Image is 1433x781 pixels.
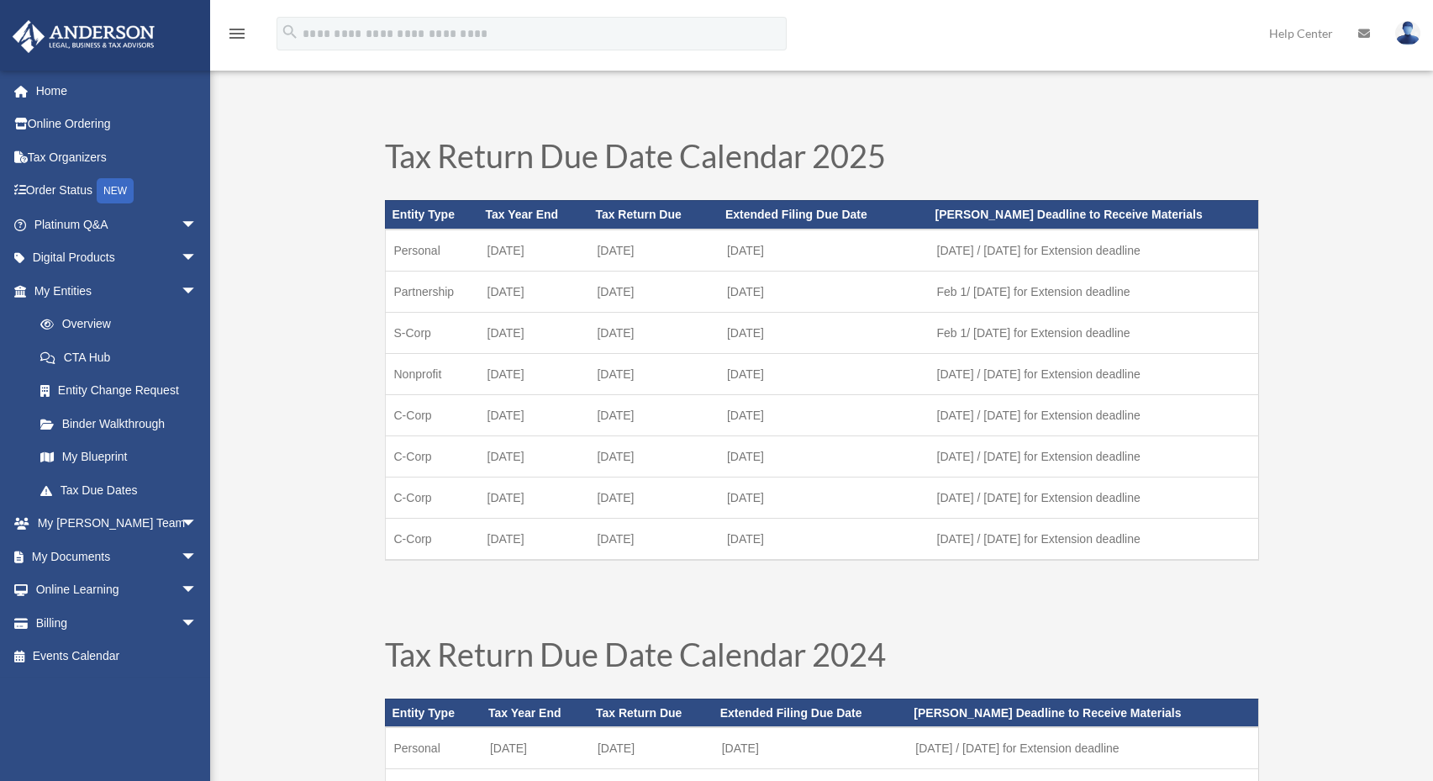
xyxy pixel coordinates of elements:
[227,24,247,44] i: menu
[714,699,908,727] th: Extended Filing Due Date
[1395,21,1420,45] img: User Pic
[24,441,223,474] a: My Blueprint
[479,200,589,229] th: Tax Year End
[181,507,214,541] span: arrow_drop_down
[929,200,1258,229] th: [PERSON_NAME] Deadline to Receive Materials
[719,518,929,560] td: [DATE]
[719,271,929,312] td: [DATE]
[12,606,223,640] a: Billingarrow_drop_down
[719,435,929,477] td: [DATE]
[181,241,214,276] span: arrow_drop_down
[588,394,719,435] td: [DATE]
[227,29,247,44] a: menu
[929,394,1258,435] td: [DATE] / [DATE] for Extension deadline
[12,241,223,275] a: Digital Productsarrow_drop_down
[714,727,908,769] td: [DATE]
[8,20,160,53] img: Anderson Advisors Platinum Portal
[385,394,479,435] td: C-Corp
[479,312,589,353] td: [DATE]
[479,230,589,272] td: [DATE]
[181,540,214,574] span: arrow_drop_down
[929,230,1258,272] td: [DATE] / [DATE] for Extension deadline
[12,140,223,174] a: Tax Organizers
[719,394,929,435] td: [DATE]
[24,340,223,374] a: CTA Hub
[588,230,719,272] td: [DATE]
[907,727,1258,769] td: [DATE] / [DATE] for Extension deadline
[588,312,719,353] td: [DATE]
[385,200,479,229] th: Entity Type
[12,507,223,541] a: My [PERSON_NAME] Teamarrow_drop_down
[12,274,223,308] a: My Entitiesarrow_drop_down
[385,435,479,477] td: C-Corp
[719,230,929,272] td: [DATE]
[588,435,719,477] td: [DATE]
[181,274,214,309] span: arrow_drop_down
[929,353,1258,394] td: [DATE] / [DATE] for Extension deadline
[719,200,929,229] th: Extended Filing Due Date
[479,353,589,394] td: [DATE]
[588,200,719,229] th: Tax Return Due
[181,208,214,242] span: arrow_drop_down
[24,308,223,341] a: Overview
[589,727,714,769] td: [DATE]
[588,477,719,518] td: [DATE]
[929,312,1258,353] td: Feb 1/ [DATE] for Extension deadline
[907,699,1258,727] th: [PERSON_NAME] Deadline to Receive Materials
[12,640,223,673] a: Events Calendar
[479,477,589,518] td: [DATE]
[385,638,1259,678] h1: Tax Return Due Date Calendar 2024
[929,477,1258,518] td: [DATE] / [DATE] for Extension deadline
[12,108,223,141] a: Online Ordering
[479,518,589,560] td: [DATE]
[24,473,214,507] a: Tax Due Dates
[385,699,482,727] th: Entity Type
[385,353,479,394] td: Nonprofit
[588,353,719,394] td: [DATE]
[385,271,479,312] td: Partnership
[385,312,479,353] td: S-Corp
[719,353,929,394] td: [DATE]
[385,518,479,560] td: C-Corp
[479,435,589,477] td: [DATE]
[12,540,223,573] a: My Documentsarrow_drop_down
[929,518,1258,560] td: [DATE] / [DATE] for Extension deadline
[24,407,223,441] a: Binder Walkthrough
[719,312,929,353] td: [DATE]
[588,271,719,312] td: [DATE]
[12,208,223,241] a: Platinum Q&Aarrow_drop_down
[385,230,479,272] td: Personal
[24,374,223,408] a: Entity Change Request
[482,699,589,727] th: Tax Year End
[929,271,1258,312] td: Feb 1/ [DATE] for Extension deadline
[719,477,929,518] td: [DATE]
[479,271,589,312] td: [DATE]
[588,518,719,560] td: [DATE]
[12,174,223,208] a: Order StatusNEW
[479,394,589,435] td: [DATE]
[97,178,134,203] div: NEW
[482,727,589,769] td: [DATE]
[281,23,299,41] i: search
[385,140,1259,180] h1: Tax Return Due Date Calendar 2025
[12,74,223,108] a: Home
[385,727,482,769] td: Personal
[929,435,1258,477] td: [DATE] / [DATE] for Extension deadline
[589,699,714,727] th: Tax Return Due
[181,573,214,608] span: arrow_drop_down
[385,477,479,518] td: C-Corp
[12,573,223,607] a: Online Learningarrow_drop_down
[181,606,214,641] span: arrow_drop_down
